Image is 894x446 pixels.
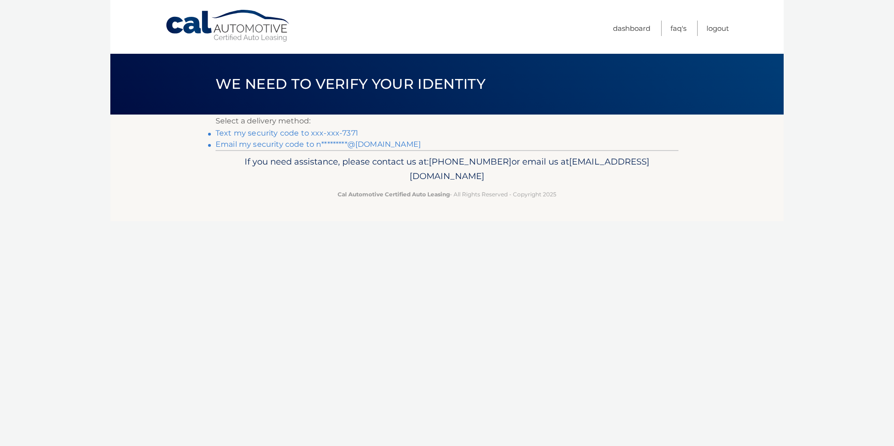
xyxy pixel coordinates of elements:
[216,129,358,137] a: Text my security code to xxx-xxx-7371
[165,9,291,43] a: Cal Automotive
[707,21,729,36] a: Logout
[429,156,512,167] span: [PHONE_NUMBER]
[613,21,650,36] a: Dashboard
[338,191,450,198] strong: Cal Automotive Certified Auto Leasing
[670,21,686,36] a: FAQ's
[216,140,421,149] a: Email my security code to n*********@[DOMAIN_NAME]
[216,115,678,128] p: Select a delivery method:
[222,154,672,184] p: If you need assistance, please contact us at: or email us at
[222,189,672,199] p: - All Rights Reserved - Copyright 2025
[216,75,485,93] span: We need to verify your identity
